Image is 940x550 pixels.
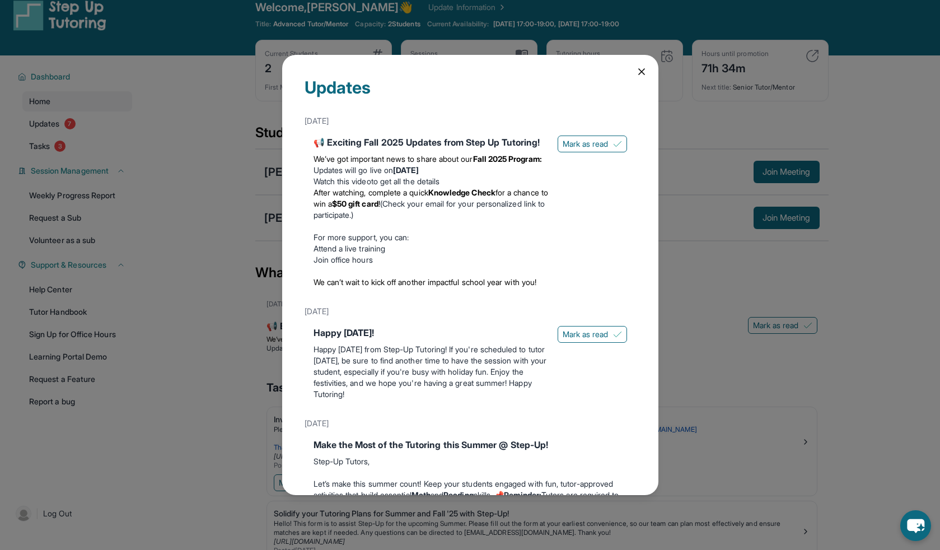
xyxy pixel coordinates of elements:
div: Make the Most of the Tutoring this Summer @ Step-Up! [314,438,627,451]
p: Happy [DATE] from Step-Up Tutoring! If you're scheduled to tutor [DATE], be sure to find another ... [314,344,549,400]
strong: Fall 2025 Program: [473,154,542,164]
li: (Check your email for your personalized link to participate.) [314,187,549,221]
div: [DATE] [305,301,636,321]
img: Mark as read [613,139,622,148]
span: After watching, complete a quick [314,188,428,197]
span: Mark as read [563,138,609,150]
div: 📢 Exciting Fall 2025 Updates from Step Up Tutoring! [314,136,549,149]
strong: Knowledge Check [428,188,495,197]
button: Mark as read [558,326,627,343]
img: Mark as read [613,330,622,339]
button: Mark as read [558,136,627,152]
span: We’ve got important news to share about our [314,154,473,164]
a: Join office hours [314,255,373,264]
strong: Math [411,490,431,500]
p: Step-Up Tutors, [314,456,627,467]
div: Updates [305,77,636,111]
strong: [DATE] [393,165,419,175]
li: to get all the details [314,176,549,187]
a: Watch this video [314,176,371,186]
span: Mark as read [563,329,609,340]
strong: Reminder: [504,490,541,500]
div: [DATE] [305,111,636,131]
strong: Reading [443,490,474,500]
div: [DATE] [305,413,636,434]
div: Happy [DATE]! [314,326,549,339]
p: Let’s make this summer count! Keep your students engaged with fun, tutor-approved activities that... [314,478,627,512]
p: For more support, you can: [314,232,549,243]
span: ! [378,199,380,208]
li: Updates will go live on [314,165,549,176]
strong: $50 gift card [332,199,378,208]
span: We can’t wait to kick off another impactful school year with you! [314,277,537,287]
button: chat-button [900,510,931,541]
a: Attend a live training [314,244,386,253]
